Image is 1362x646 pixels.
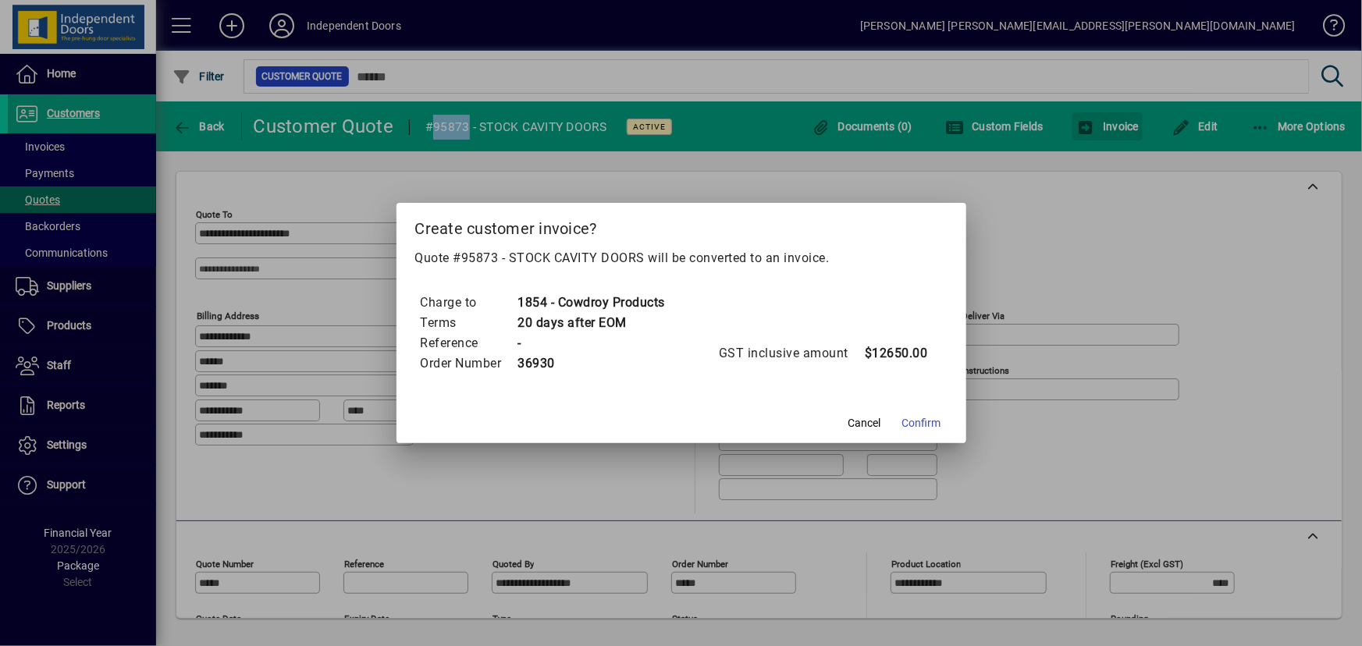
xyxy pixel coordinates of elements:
[896,409,948,437] button: Confirm
[517,293,666,313] td: 1854 - Cowdroy Products
[902,415,941,431] span: Confirm
[718,343,864,364] td: GST inclusive amount
[517,313,666,333] td: 20 days after EOM
[420,353,517,374] td: Order Number
[517,333,666,353] td: -
[848,415,881,431] span: Cancel
[864,343,928,364] td: $12650.00
[517,353,666,374] td: 36930
[420,313,517,333] td: Terms
[420,333,517,353] td: Reference
[840,409,890,437] button: Cancel
[415,249,948,268] p: Quote #95873 - STOCK CAVITY DOORS will be converted to an invoice.
[397,203,966,248] h2: Create customer invoice?
[420,293,517,313] td: Charge to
